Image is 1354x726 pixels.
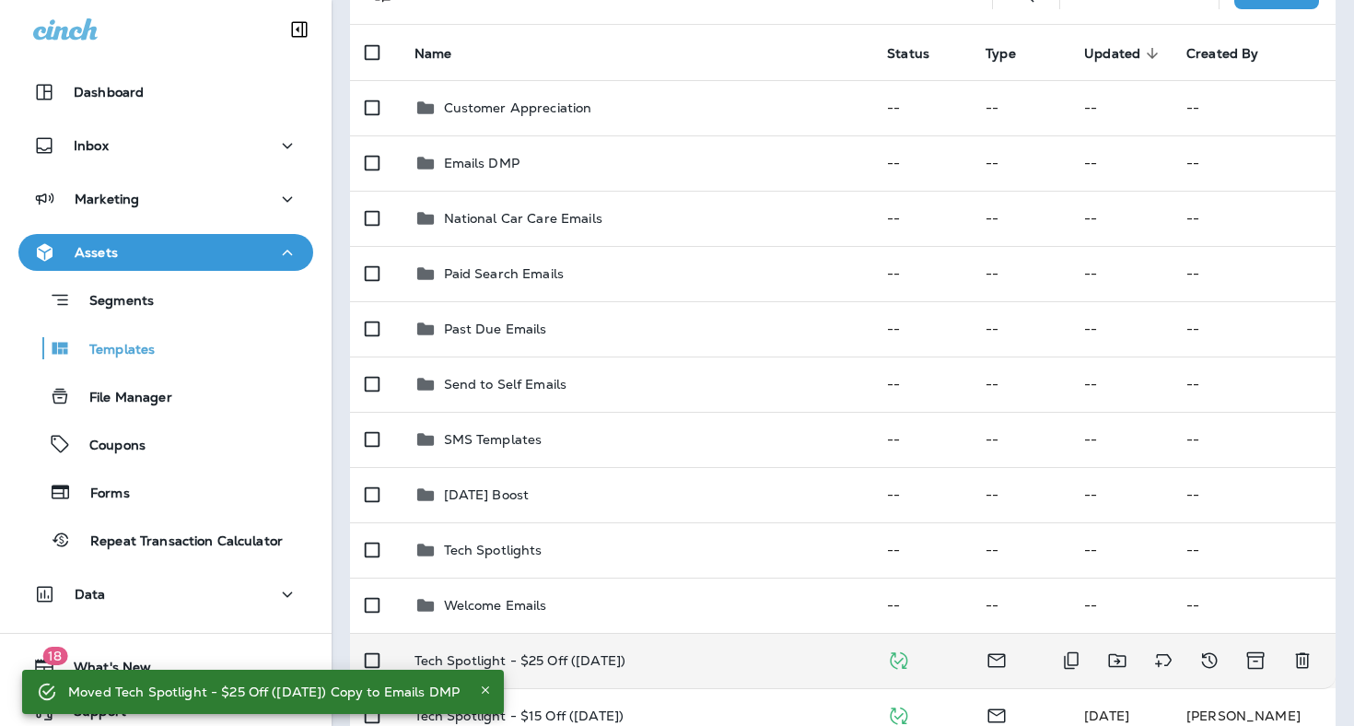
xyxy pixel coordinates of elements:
p: Assets [75,245,118,260]
td: -- [971,135,1069,191]
td: -- [872,412,971,467]
button: Templates [18,329,313,368]
p: Marketing [75,192,139,206]
button: Delete [1284,642,1321,679]
button: Repeat Transaction Calculator [18,521,313,559]
td: -- [872,467,971,522]
td: -- [971,412,1069,467]
td: -- [1172,135,1336,191]
td: -- [872,578,971,633]
button: Coupons [18,425,313,463]
p: Emails DMP [444,156,519,170]
span: Support [55,704,126,726]
td: -- [1172,246,1336,301]
p: Segments [71,293,154,311]
button: Dashboard [18,74,313,111]
p: Templates [71,342,155,359]
button: Marketing [18,181,313,217]
p: Send to Self Emails [444,377,567,392]
td: -- [872,522,971,578]
span: Type [986,45,1040,62]
td: -- [1069,412,1172,467]
p: Tech Spotlights [444,543,543,557]
span: Type [986,46,1016,62]
td: -- [971,191,1069,246]
button: Move to folder [1099,642,1136,679]
button: Segments [18,280,313,320]
p: Dashboard [74,85,144,100]
td: -- [971,357,1069,412]
td: -- [1069,135,1172,191]
td: -- [971,301,1069,357]
p: File Manager [71,390,172,407]
p: Forms [72,486,130,503]
button: View Changelog [1191,642,1228,679]
td: -- [1172,467,1336,522]
td: -- [1172,80,1336,135]
td: -- [1069,80,1172,135]
td: -- [971,246,1069,301]
td: -- [971,467,1069,522]
td: -- [1172,191,1336,246]
span: Status [887,45,953,62]
span: Email [986,650,1008,667]
p: National Car Care Emails [444,211,602,226]
button: Archive [1237,642,1275,679]
p: Inbox [74,138,109,153]
p: Tech Spotlight - $25 Off ([DATE]) [414,653,626,668]
td: -- [872,80,971,135]
button: Assets [18,234,313,271]
p: Past Due Emails [444,322,547,336]
p: Welcome Emails [444,598,547,613]
td: -- [872,357,971,412]
button: 18What's New [18,649,313,685]
td: -- [1172,357,1336,412]
p: Coupons [71,438,146,455]
span: Published [887,650,910,667]
button: Collapse Sidebar [274,11,325,48]
td: -- [971,80,1069,135]
td: -- [1172,522,1336,578]
span: Status [887,46,929,62]
span: Name [414,46,452,62]
span: Published [887,706,910,722]
td: -- [1172,301,1336,357]
td: -- [1069,467,1172,522]
div: Moved Tech Spotlight - $25 Off ([DATE]) Copy to Emails DMP [68,675,460,708]
p: Customer Appreciation [444,100,592,115]
td: -- [971,522,1069,578]
td: -- [1069,578,1172,633]
span: Email [986,706,1008,722]
button: Inbox [18,127,313,164]
td: -- [1069,191,1172,246]
span: Updated [1084,46,1140,62]
td: -- [872,246,971,301]
td: -- [1069,301,1172,357]
td: -- [1172,412,1336,467]
span: What's New [55,660,151,682]
td: -- [1069,357,1172,412]
span: Updated [1084,45,1164,62]
button: File Manager [18,377,313,416]
td: -- [1069,522,1172,578]
button: Data [18,576,313,613]
p: Data [75,587,106,602]
button: Add tags [1145,642,1182,679]
p: SMS Templates [444,432,543,447]
span: Created By [1186,46,1258,62]
p: Tech Spotlight - $15 Off ([DATE]) [414,708,624,723]
button: Close [474,679,496,701]
span: Created By [1186,45,1282,62]
span: 18 [42,647,67,665]
span: Avie Magner [1084,708,1129,724]
span: Name [414,45,476,62]
td: -- [872,301,971,357]
td: -- [1172,578,1336,633]
td: -- [971,578,1069,633]
td: -- [872,135,971,191]
p: Repeat Transaction Calculator [72,533,283,551]
button: Duplicate [1053,642,1090,679]
td: -- [1069,246,1172,301]
td: -- [872,191,971,246]
p: Paid Search Emails [444,266,565,281]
